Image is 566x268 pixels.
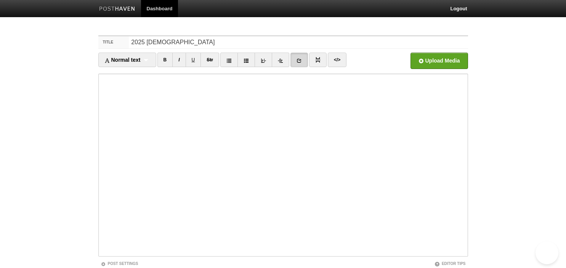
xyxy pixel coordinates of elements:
a: B [157,53,173,67]
iframe: Help Scout Beacon - Open [536,241,558,264]
a: </> [328,53,346,67]
a: U [186,53,201,67]
span: Normal text [104,57,141,63]
img: Posthaven-bar [99,6,135,12]
a: I [172,53,186,67]
a: Post Settings [101,262,138,266]
a: Editor Tips [435,262,466,266]
img: pagebreak-icon.png [315,57,321,63]
del: Str [207,57,213,63]
a: Str [200,53,219,67]
label: Title [98,36,129,48]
